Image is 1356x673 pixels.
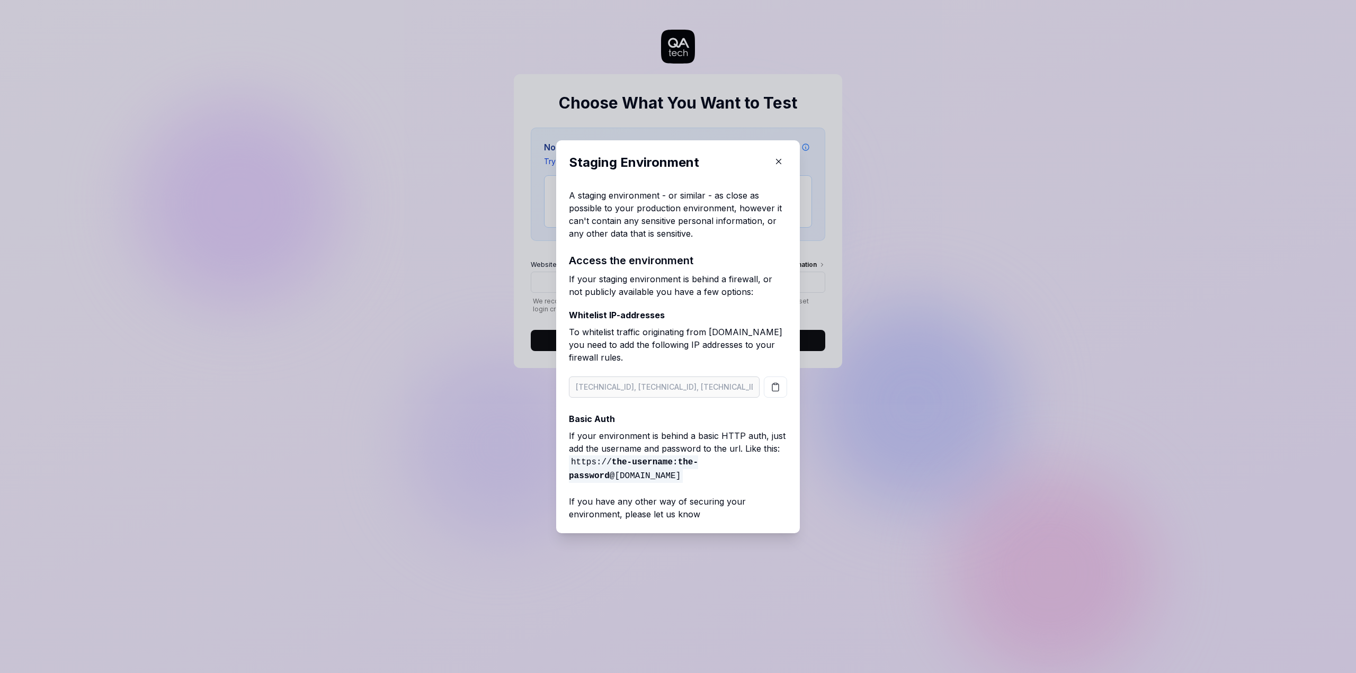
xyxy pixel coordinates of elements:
[569,189,787,240] p: A staging environment - or similar - as close as possible to your production environment, however...
[569,457,698,481] strong: the-username:the-password
[569,326,787,368] p: To whitelist traffic originating from [DOMAIN_NAME] you need to add the following IP addresses to...
[569,455,698,483] span: https:// @[DOMAIN_NAME]
[569,273,787,298] p: If your staging environment is behind a firewall, or not publicly available you have a few options:
[770,153,787,170] button: Close Modal
[569,153,766,172] p: Staging Environment
[569,253,787,268] h3: Access the environment
[569,309,787,321] p: Whitelist IP-addresses
[764,376,787,398] button: Copy
[569,487,787,521] p: If you have any other way of securing your environment, please let us know
[569,429,787,482] p: If your environment is behind a basic HTTP auth, just add the username and password to the url. L...
[569,412,787,425] p: Basic Auth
